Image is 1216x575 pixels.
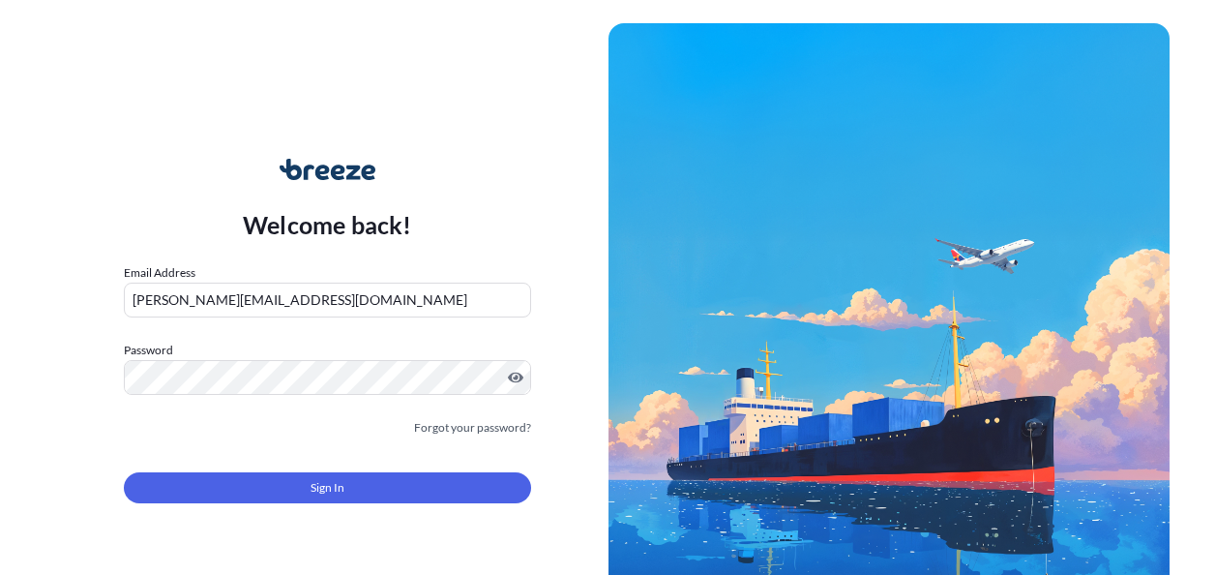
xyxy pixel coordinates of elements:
input: example@gmail.com [124,283,531,318]
a: Forgot your password? [414,418,531,438]
span: Sign In [311,478,344,498]
label: Email Address [124,263,195,283]
button: Show password [508,370,523,385]
label: Password [124,341,531,360]
button: Sign In [124,472,531,503]
p: Welcome back! [243,209,412,240]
